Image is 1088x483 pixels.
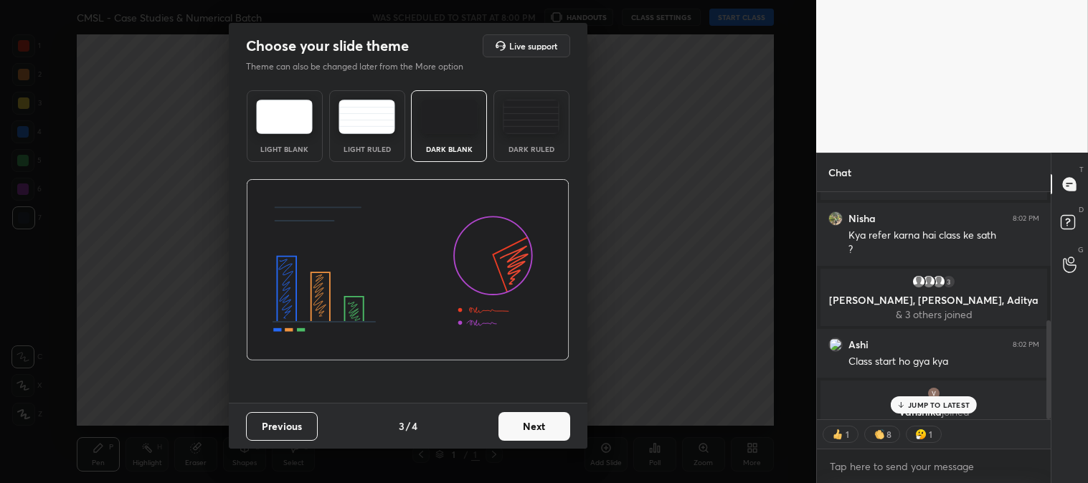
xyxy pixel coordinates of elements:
[420,145,478,153] div: Dark Blank
[246,37,409,55] h2: Choose your slide theme
[927,386,941,401] img: 3
[1079,164,1084,175] p: T
[256,100,313,134] img: lightTheme.e5ed3b09.svg
[1078,244,1084,255] p: G
[912,274,926,289] img: default.png
[848,338,869,351] h6: Ashi
[829,406,1039,418] p: Vanshika
[886,429,892,440] div: 8
[503,145,560,153] div: Dark Ruled
[406,419,410,434] h4: /
[928,429,934,440] div: 1
[829,295,1039,306] p: [PERSON_NAME], [PERSON_NAME], Aditya
[872,427,886,441] img: clapping_hands.png
[421,100,478,134] img: darkTheme.f0cc69e5.svg
[509,42,557,50] h5: Live support
[828,211,843,226] img: 3
[399,419,405,434] h4: 3
[246,412,318,441] button: Previous
[1013,340,1039,349] div: 8:02 PM
[246,60,478,73] p: Theme can also be changed later from the More option
[256,145,313,153] div: Light Blank
[828,338,843,352] img: 3
[829,309,1039,320] p: & 3 others joined
[848,243,1039,257] div: ?
[1013,214,1039,223] div: 8:02 PM
[1079,204,1084,215] p: D
[942,274,956,289] div: 3
[246,179,569,361] img: darkThemeBanner.d06ce4a2.svg
[498,412,570,441] button: Next
[848,229,1039,243] div: Kya refer karna hai class ke sath
[848,212,876,225] h6: Nisha
[339,145,396,153] div: Light Ruled
[922,274,936,289] img: default.png
[412,419,417,434] h4: 4
[817,153,863,191] p: Chat
[932,274,946,289] img: default.png
[845,429,851,440] div: 1
[914,427,928,441] img: thinking_face.png
[848,355,1039,369] div: Class start ho gya kya
[817,192,1051,419] div: grid
[908,401,970,409] p: JUMP TO LATEST
[503,100,559,134] img: darkRuledTheme.de295e13.svg
[831,427,845,441] img: thumbs_up.png
[339,100,395,134] img: lightRuledTheme.5fabf969.svg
